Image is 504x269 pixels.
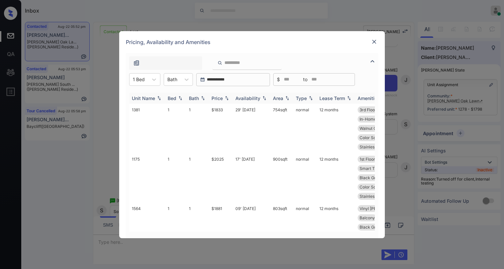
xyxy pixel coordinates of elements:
[223,96,230,100] img: sorting
[165,104,186,153] td: 1
[369,57,377,65] img: icon-zuma
[270,153,293,202] td: 900 sqft
[360,117,395,122] span: In-Home Washer ...
[209,153,233,202] td: $2025
[317,153,355,202] td: 12 months
[360,157,375,162] span: 1st Floor
[209,202,233,242] td: $1881
[360,166,396,171] span: Smart Thermosta...
[358,95,380,101] div: Amenities
[200,96,206,100] img: sorting
[186,104,209,153] td: 1
[233,104,270,153] td: 29' [DATE]
[360,107,377,112] span: 3rd Floor
[317,104,355,153] td: 12 months
[129,153,165,202] td: 1175
[189,95,199,101] div: Bath
[360,215,375,220] span: Balcony
[303,76,307,83] span: to
[360,144,390,149] span: Stainless Steel...
[296,95,307,101] div: Type
[186,202,209,242] td: 1
[360,175,392,180] span: Black Granite C...
[119,31,385,53] div: Pricing, Availability and Amenities
[211,95,223,101] div: Price
[165,202,186,242] td: 1
[360,225,392,230] span: Black Granite C...
[133,60,140,66] img: icon-zuma
[235,95,260,101] div: Availability
[177,96,184,100] img: sorting
[307,96,314,100] img: sorting
[277,76,280,83] span: $
[346,96,352,100] img: sorting
[168,95,176,101] div: Bed
[371,38,378,45] img: close
[156,96,162,100] img: sorting
[293,202,317,242] td: normal
[360,194,390,199] span: Stainless Steel...
[209,104,233,153] td: $1833
[261,96,268,100] img: sorting
[132,95,155,101] div: Unit Name
[129,104,165,153] td: 1381
[360,185,393,189] span: Color Scheme - ...
[233,153,270,202] td: 17' [DATE]
[233,202,270,242] td: 09' [DATE]
[270,202,293,242] td: 803 sqft
[317,202,355,242] td: 12 months
[360,126,390,131] span: Walnut Cabinets
[186,153,209,202] td: 1
[360,135,393,140] span: Color Scheme - ...
[129,202,165,242] td: 1564
[270,104,293,153] td: 754 sqft
[360,206,405,211] span: Vinyl [PERSON_NAME]...
[284,96,291,100] img: sorting
[273,95,283,101] div: Area
[293,104,317,153] td: normal
[293,153,317,202] td: normal
[165,153,186,202] td: 1
[217,60,222,66] img: icon-zuma
[319,95,345,101] div: Lease Term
